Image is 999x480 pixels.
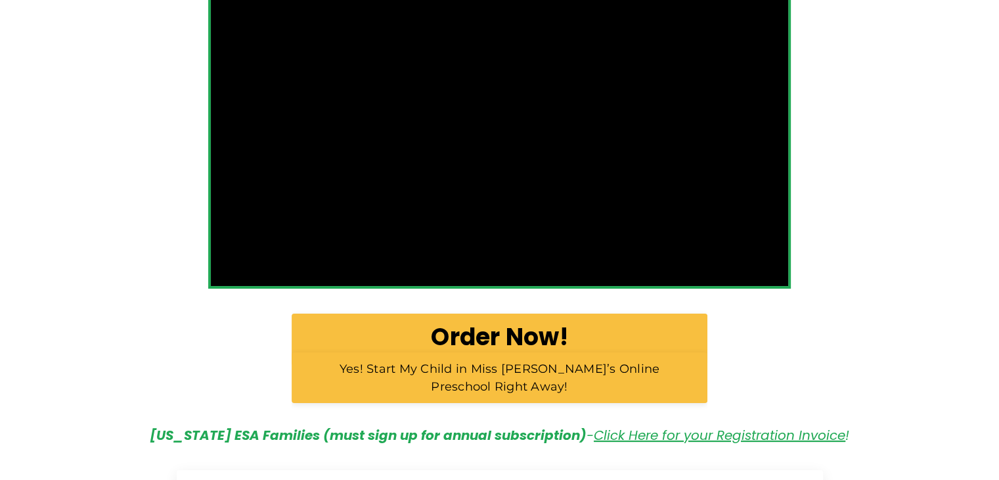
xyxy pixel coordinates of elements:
a: Click Here for your Registration Invoice [594,426,845,444]
span: Yes! Start My Child in Miss [PERSON_NAME]’s Online Preschool Right Away! [340,362,660,394]
em: - ! [150,426,849,444]
b: Order Now! [431,320,568,354]
strong: [US_STATE] ESA Families (must sign up for annual subscription) [150,426,587,444]
a: Yes! Start My Child in Miss [PERSON_NAME]’s Online Preschool Right Away! [292,352,708,403]
a: Order Now! [292,314,708,366]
